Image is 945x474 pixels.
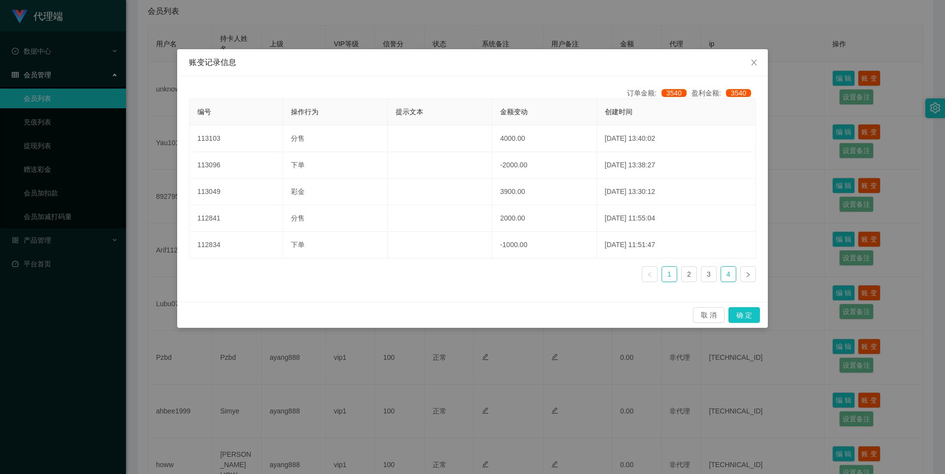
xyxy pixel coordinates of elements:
td: [DATE] 13:30:12 [597,179,756,205]
td: [DATE] 11:55:04 [597,205,756,232]
span: 操作行为 [291,108,318,116]
a: 2 [682,267,696,282]
li: 上一页 [642,266,658,282]
div: 订单金额: [627,88,692,98]
span: 提示文本 [396,108,423,116]
a: 3 [701,267,716,282]
td: 下单 [283,232,387,258]
a: 4 [721,267,736,282]
span: 3540 [661,89,687,97]
td: 113049 [189,179,283,205]
td: 112841 [189,205,283,232]
td: 112834 [189,232,283,258]
li: 1 [661,266,677,282]
div: 盈利金额: [692,88,756,98]
td: [DATE] 13:40:02 [597,126,756,152]
td: 分售 [283,126,387,152]
td: 彩金 [283,179,387,205]
span: 编号 [197,108,211,116]
td: [DATE] 13:38:27 [597,152,756,179]
li: 下一页 [740,266,756,282]
td: 2000.00 [492,205,597,232]
button: 取 消 [693,307,724,323]
td: 分售 [283,205,387,232]
button: Close [740,49,768,77]
span: 3540 [726,89,751,97]
button: 确 定 [728,307,760,323]
div: 账变记录信息 [189,57,756,68]
td: -2000.00 [492,152,597,179]
li: 2 [681,266,697,282]
span: 金额变动 [500,108,528,116]
td: 113096 [189,152,283,179]
i: 图标: right [745,272,751,278]
td: 4000.00 [492,126,597,152]
li: 4 [721,266,736,282]
a: 1 [662,267,677,282]
td: 3900.00 [492,179,597,205]
span: 创建时间 [605,108,632,116]
i: 图标: close [750,59,758,66]
td: 下单 [283,152,387,179]
td: [DATE] 11:51:47 [597,232,756,258]
li: 3 [701,266,717,282]
td: 113103 [189,126,283,152]
i: 图标: left [647,272,653,278]
td: -1000.00 [492,232,597,258]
